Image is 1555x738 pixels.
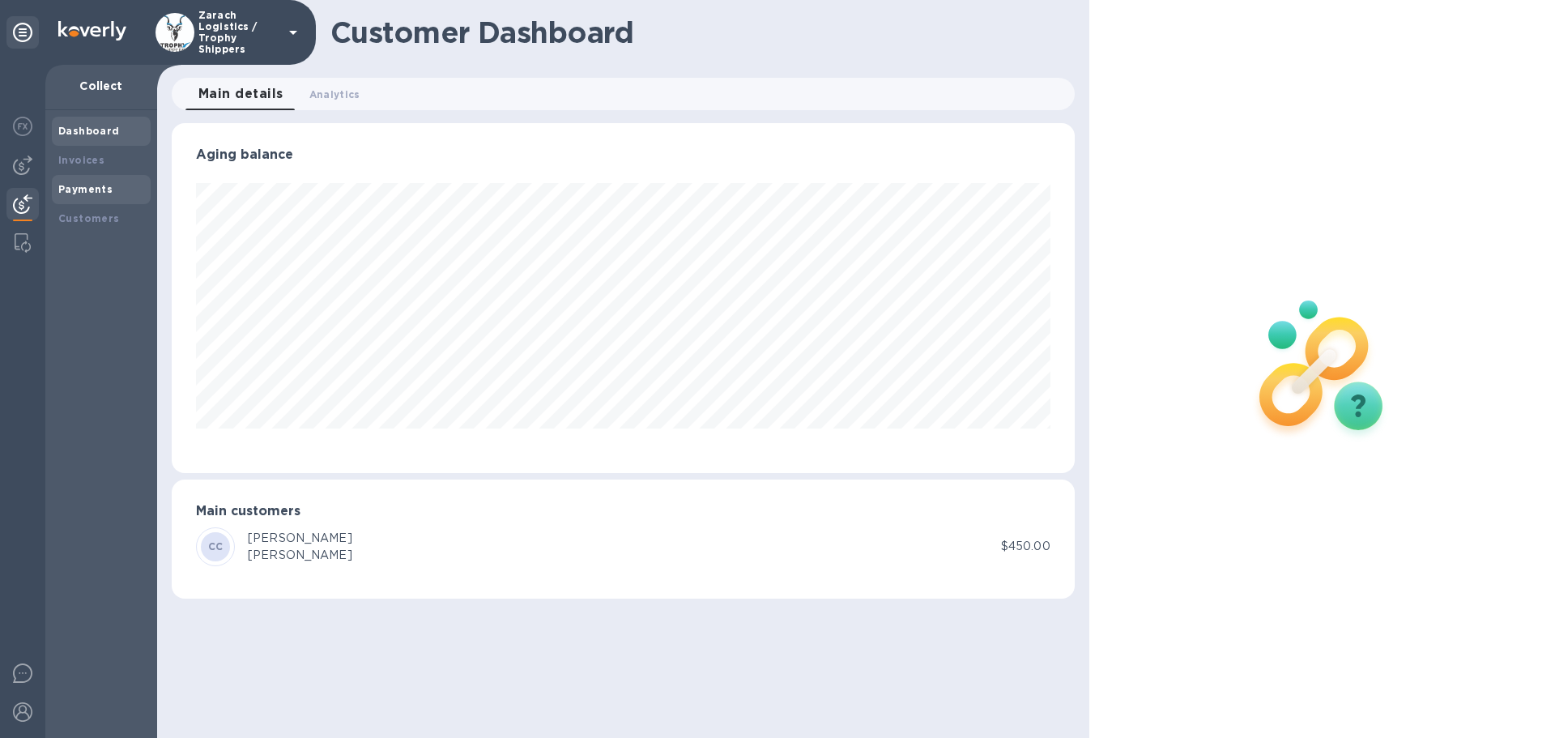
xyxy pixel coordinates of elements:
div: [PERSON_NAME] [248,547,352,564]
h3: Aging balance [196,147,1050,163]
img: Foreign exchange [13,117,32,136]
b: Payments [58,183,113,195]
p: Zarach Logistics / Trophy Shippers [198,10,279,55]
span: Main details [198,83,283,105]
div: Unpin categories [6,16,39,49]
div: [PERSON_NAME] [248,530,352,547]
h3: Main customers [196,504,1050,519]
p: $450.00 [1001,538,1050,555]
span: Analytics [309,86,360,103]
b: CC [208,540,224,552]
b: Invoices [58,154,104,166]
p: Collect [58,78,144,94]
b: Customers [58,212,120,224]
h1: Customer Dashboard [330,15,1063,49]
b: Dashboard [58,125,120,137]
img: Logo [58,21,126,41]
